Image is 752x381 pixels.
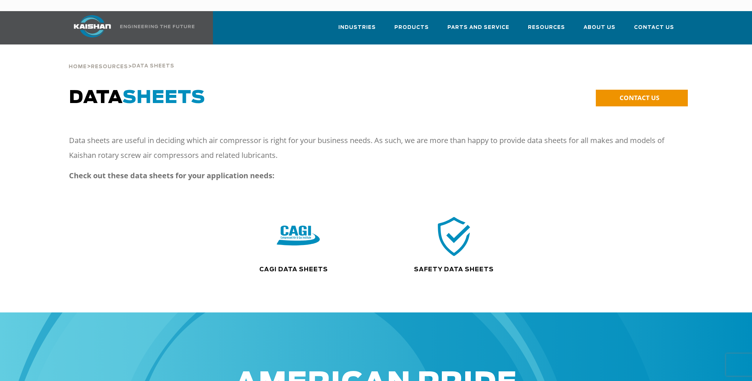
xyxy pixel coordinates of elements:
a: Resources [528,18,565,43]
a: Parts and Service [447,18,509,43]
a: Kaishan USA [65,11,196,44]
img: CAGI [277,215,320,258]
p: Data sheets are useful in deciding which air compressor is right for your business needs. As such... [69,133,670,163]
div: CAGI [220,215,376,258]
a: CAGI Data Sheets [259,266,328,272]
span: SHEETS [122,89,205,107]
span: Resources [91,64,128,69]
span: Home [69,64,87,69]
img: safety icon [433,215,476,258]
div: safety icon [382,215,525,258]
div: > > [69,44,174,73]
span: Products [394,23,429,32]
img: kaishan logo [65,15,120,37]
a: CONTACT US [596,90,688,106]
span: DATA [69,89,205,107]
a: Products [394,18,429,43]
a: Resources [91,63,128,70]
a: Safety Data Sheets [414,266,494,272]
a: Contact Us [634,18,674,43]
a: Home [69,63,87,70]
span: Data Sheets [132,64,174,69]
a: Industries [338,18,376,43]
span: Parts and Service [447,23,509,32]
strong: Check out these data sheets for your application needs: [69,170,275,180]
img: Engineering the future [120,25,194,28]
span: Contact Us [634,23,674,32]
span: Resources [528,23,565,32]
span: About Us [584,23,615,32]
span: Industries [338,23,376,32]
span: CONTACT US [620,93,659,102]
a: About Us [584,18,615,43]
